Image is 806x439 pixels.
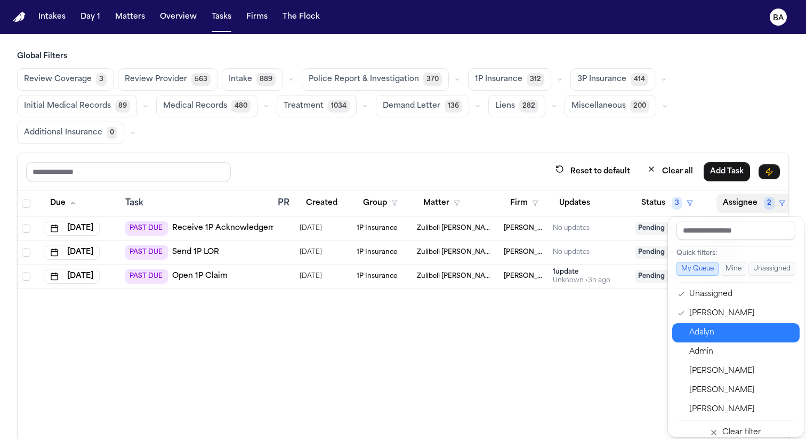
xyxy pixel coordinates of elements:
button: My Queue [676,262,719,276]
div: Quick filters: [676,249,795,258]
button: Unassigned [748,262,795,276]
div: [PERSON_NAME] [689,403,793,416]
div: Adalyn [689,326,793,339]
button: Assignee2 [716,194,792,213]
div: Unassigned [689,288,793,301]
div: [PERSON_NAME] [689,307,793,320]
button: Mine [721,262,746,276]
div: Assignee2 [668,217,804,437]
div: Clear filter [722,426,761,439]
div: [PERSON_NAME] [689,384,793,397]
div: [PERSON_NAME] [689,365,793,378]
div: Admin [689,346,793,358]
